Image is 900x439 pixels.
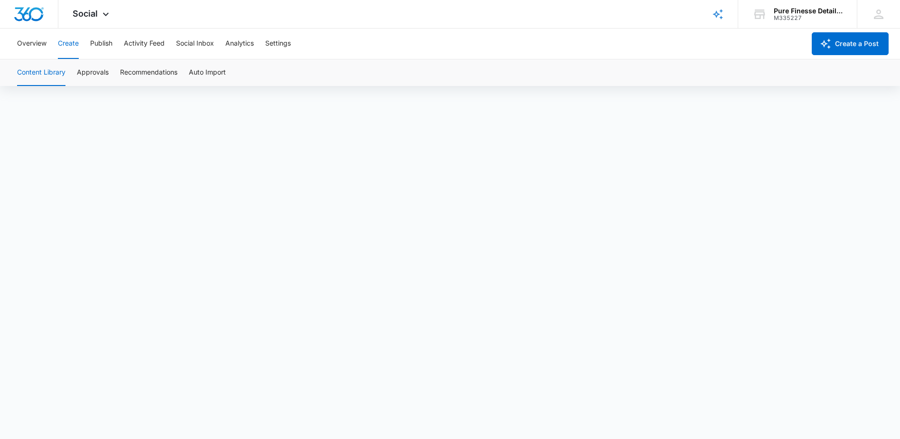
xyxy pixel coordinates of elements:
button: Social Inbox [176,29,214,59]
button: Overview [17,29,46,59]
button: Analytics [225,29,254,59]
div: account name [774,7,843,15]
span: Social [73,9,98,19]
button: Create a Post [812,32,889,55]
button: Content Library [17,59,65,86]
button: Approvals [77,59,109,86]
button: Auto Import [189,59,226,86]
button: Settings [265,29,291,59]
button: Create [58,29,79,59]
button: Publish [90,29,112,59]
div: account id [774,15,843,21]
button: Activity Feed [124,29,165,59]
button: Recommendations [120,59,177,86]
